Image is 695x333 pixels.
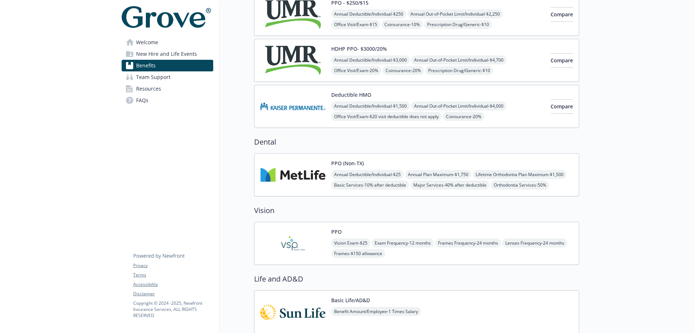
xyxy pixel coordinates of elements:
[260,159,325,190] img: Metlife Inc carrier logo
[122,60,213,71] a: Benefits
[331,159,364,167] button: PPO (Non-TX)
[122,37,213,48] a: Welcome
[435,238,501,247] span: Frames Frequency - 24 months
[136,95,148,106] span: FAQs
[136,83,161,95] span: Resources
[551,7,573,22] button: Compare
[331,228,342,236] button: PPO
[260,228,325,259] img: Vision Service Plan carrier logo
[551,57,573,64] span: Compare
[443,112,484,121] span: Coinsurance - 20%
[405,170,471,179] span: Annual Plan Maximum - $1,750
[425,66,493,75] span: Prescription Drug/Generic - $10
[551,103,573,110] span: Compare
[331,296,370,304] button: Basic Life/AD&D
[411,55,506,64] span: Annual Out-of-Pocket Limit/Individual - $4,700
[408,9,503,18] span: Annual Out-of-Pocket Limit/Individual - $2,250
[133,262,213,269] a: Privacy
[122,48,213,60] a: New Hire and Life Events
[382,20,423,29] span: Coinsurance - 10%
[133,281,213,288] a: Accessibility
[372,238,434,247] span: Exam Frequency - 12 months
[331,112,442,121] span: Office Visit/Exam - $20 visit deductible does not apply
[410,180,489,190] span: Major Services - 40% after deductible
[411,101,506,111] span: Annual Out-of-Pocket Limit/Individual - $4,000
[551,99,573,114] button: Compare
[254,137,579,147] h2: Dental
[254,274,579,284] h2: Life and AD&D
[424,20,492,29] span: Prescription Drug/Generic - $10
[136,48,197,60] span: New Hire and Life Events
[331,249,385,258] span: Frames - $150 allowance
[254,205,579,216] h2: Vision
[331,66,381,75] span: Office Visit/Exam - 20%
[331,101,410,111] span: Annual Deductible/Individual - $1,500
[133,291,213,297] a: Disclaimer
[136,37,158,48] span: Welcome
[491,180,549,190] span: Orthodontia Services - 50%
[136,71,170,83] span: Team Support
[122,83,213,95] a: Resources
[133,272,213,278] a: Terms
[331,307,421,316] span: Benefit Amount/Employee - 1 Times Salary
[331,45,387,53] button: HDHP PPO- $3000/20%
[331,91,371,99] button: Deductible HMO
[551,53,573,68] button: Compare
[551,11,573,18] span: Compare
[331,180,409,190] span: Basic Services - 10% after deductible
[122,71,213,83] a: Team Support
[331,238,370,247] span: Vision Exam - $25
[260,296,325,327] img: Sun Life Financial carrier logo
[260,91,325,122] img: Kaiser Permanente Insurance Company carrier logo
[473,170,566,179] span: Lifetime Orthodontia Plan Maximum - $1,500
[331,55,410,64] span: Annual Deductible/Individual - $3,000
[122,95,213,106] a: FAQs
[383,66,424,75] span: Coinsurance - 20%
[331,9,406,18] span: Annual Deductible/Individual - $250
[502,238,567,247] span: Lenses Frequency - 24 months
[260,45,325,76] img: UMR carrier logo
[133,300,213,319] p: Copyright © 2024 - 2025 , Newfront Insurance Services, ALL RIGHTS RESERVED
[136,60,156,71] span: Benefits
[331,170,404,179] span: Annual Deductible/Individual - $25
[331,20,380,29] span: Office Visit/Exam - $15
